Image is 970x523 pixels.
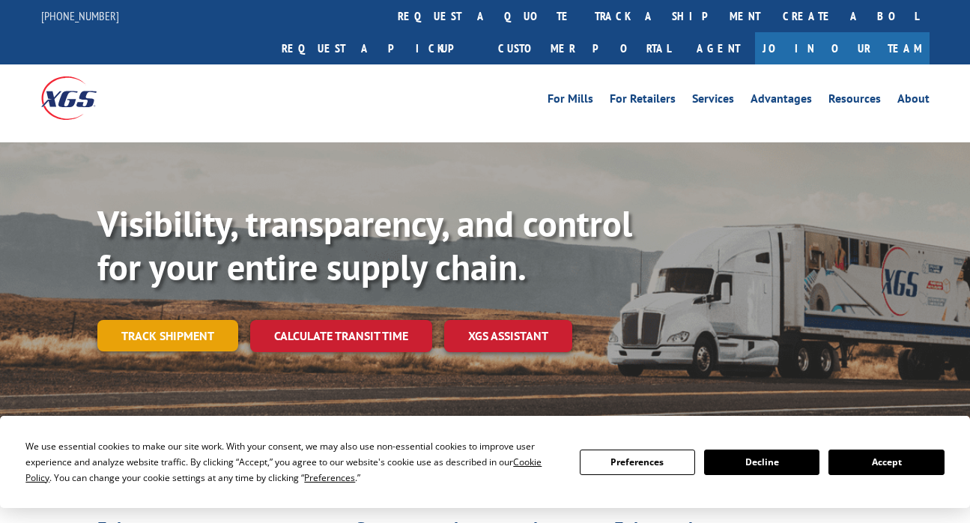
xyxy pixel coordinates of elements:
a: Agent [682,32,755,64]
a: XGS ASSISTANT [444,320,572,352]
button: Decline [704,450,819,475]
span: Preferences [304,471,355,484]
button: Accept [828,450,944,475]
a: For Retailers [610,93,676,109]
a: Resources [828,93,881,109]
a: Join Our Team [755,32,930,64]
a: For Mills [548,93,593,109]
a: Track shipment [97,320,238,351]
a: Request a pickup [270,32,487,64]
a: Calculate transit time [250,320,432,352]
div: We use essential cookies to make our site work. With your consent, we may also use non-essential ... [25,438,561,486]
a: Advantages [751,93,812,109]
b: Visibility, transparency, and control for your entire supply chain. [97,200,632,290]
a: About [897,93,930,109]
a: Customer Portal [487,32,682,64]
a: [PHONE_NUMBER] [41,8,119,23]
button: Preferences [580,450,695,475]
a: Services [692,93,734,109]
